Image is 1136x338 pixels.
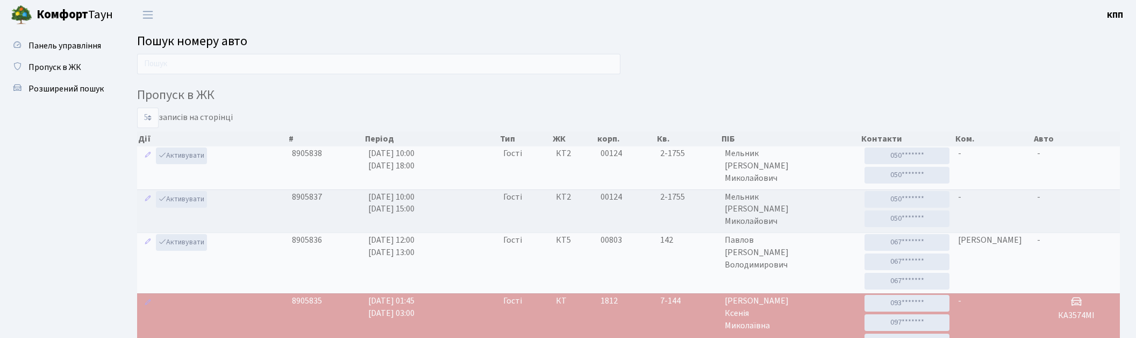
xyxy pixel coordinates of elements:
span: 8905836 [292,234,322,246]
a: Активувати [156,234,207,251]
a: Активувати [156,147,207,164]
span: Пропуск в ЖК [28,61,81,73]
span: - [1037,234,1040,246]
span: [PERSON_NAME] Ксенiя Миколаївна [725,295,856,332]
img: logo.png [11,4,32,26]
span: Павлов [PERSON_NAME] Володимирович [725,234,856,271]
span: Таун [37,6,113,24]
b: Комфорт [37,6,88,23]
span: Гості [503,295,522,307]
a: Редагувати [141,191,154,208]
span: Панель управління [28,40,101,52]
a: Розширений пошук [5,78,113,100]
h4: Пропуск в ЖК [137,88,1120,103]
span: 7-144 [660,295,716,307]
th: Контакти [860,131,954,146]
a: Редагувати [141,295,154,312]
span: 00124 [601,191,622,203]
span: 1812 [601,295,618,307]
span: Гості [503,147,522,160]
span: Гості [503,234,522,247]
span: - [958,295,961,307]
span: КТ5 [556,234,592,247]
b: КПП [1107,9,1123,21]
span: 8905835 [292,295,322,307]
a: Панель управління [5,35,113,57]
th: Період [364,131,499,146]
th: Авто [1033,131,1120,146]
span: [DATE] 10:00 [DATE] 18:00 [368,147,415,172]
span: [PERSON_NAME] [958,234,1022,246]
span: Мельник [PERSON_NAME] Миколайович [725,191,856,228]
span: КТ2 [556,147,592,160]
span: 8905838 [292,147,322,159]
th: корп. [596,131,656,146]
span: [DATE] 12:00 [DATE] 13:00 [368,234,415,258]
span: Гості [503,191,522,203]
span: [DATE] 10:00 [DATE] 15:00 [368,191,415,215]
span: 142 [660,234,716,247]
th: ПІБ [720,131,860,146]
span: 8905837 [292,191,322,203]
th: Дії [137,131,288,146]
span: 00124 [601,147,622,159]
a: Редагувати [141,147,154,164]
span: КТ [556,295,592,307]
th: Ком. [954,131,1033,146]
span: - [1037,191,1040,203]
span: 00803 [601,234,622,246]
a: КПП [1107,9,1123,22]
span: 2-1755 [660,147,716,160]
th: ЖК [552,131,596,146]
span: - [958,191,961,203]
span: Розширений пошук [28,83,104,95]
select: записів на сторінці [137,108,159,128]
a: Редагувати [141,234,154,251]
th: Тип [499,131,552,146]
span: КТ2 [556,191,592,203]
span: - [1037,147,1040,159]
button: Переключити навігацію [134,6,161,24]
span: [DATE] 01:45 [DATE] 03:00 [368,295,415,319]
a: Пропуск в ЖК [5,57,113,78]
span: - [958,147,961,159]
th: # [288,131,364,146]
span: Мельник [PERSON_NAME] Миколайович [725,147,856,185]
h5: КА3574МІ [1037,311,1116,321]
a: Активувати [156,191,207,208]
input: Пошук [137,54,620,74]
label: записів на сторінці [137,108,233,128]
span: 2-1755 [660,191,716,203]
th: Кв. [656,131,721,146]
span: Пошук номеру авто [137,32,247,51]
